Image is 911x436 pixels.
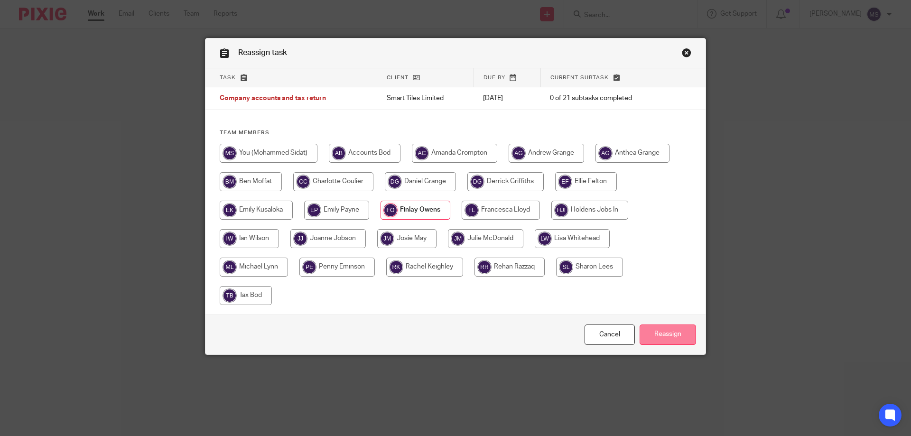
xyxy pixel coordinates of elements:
span: Company accounts and tax return [220,95,326,102]
span: Reassign task [238,49,287,56]
span: Due by [483,75,505,80]
p: Smart Tiles Limited [387,93,465,103]
span: Client [387,75,409,80]
a: Close this dialog window [682,48,691,61]
input: Reassign [640,325,696,345]
span: Task [220,75,236,80]
p: [DATE] [483,93,531,103]
a: Close this dialog window [585,325,635,345]
span: Current subtask [550,75,609,80]
td: 0 of 21 subtasks completed [540,87,669,110]
h4: Team members [220,129,691,137]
